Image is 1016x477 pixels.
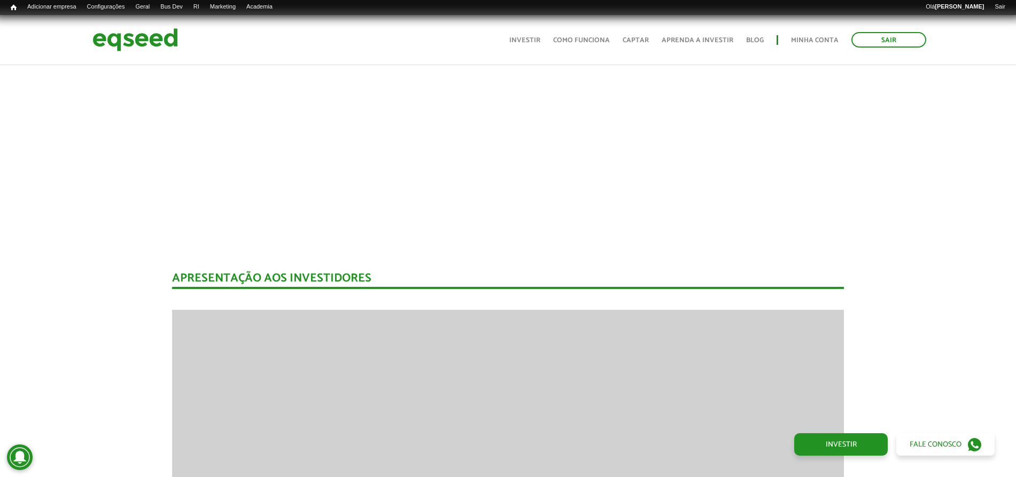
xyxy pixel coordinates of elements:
[172,272,844,289] div: Apresentação aos investidores
[130,3,155,11] a: Geral
[509,37,540,44] a: Investir
[11,4,17,11] span: Início
[5,3,22,13] a: Início
[851,32,926,48] a: Sair
[553,37,610,44] a: Como funciona
[746,37,764,44] a: Blog
[188,3,205,11] a: RI
[22,3,82,11] a: Adicionar empresa
[791,37,839,44] a: Minha conta
[241,3,278,11] a: Academia
[205,3,241,11] a: Marketing
[623,37,649,44] a: Captar
[92,26,178,54] img: EqSeed
[794,433,888,456] a: Investir
[935,3,984,10] strong: [PERSON_NAME]
[662,37,733,44] a: Aprenda a investir
[989,3,1011,11] a: Sair
[82,3,130,11] a: Configurações
[155,3,188,11] a: Bus Dev
[896,433,995,456] a: Fale conosco
[920,3,989,11] a: Olá[PERSON_NAME]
